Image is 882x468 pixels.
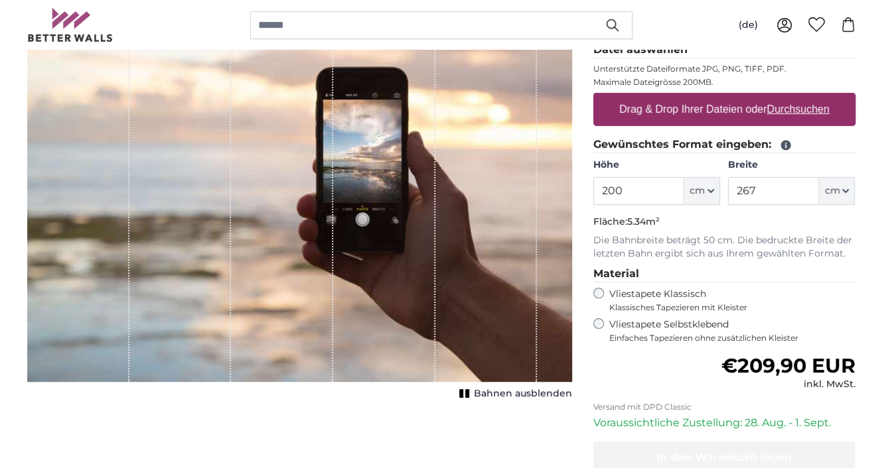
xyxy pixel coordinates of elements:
u: Durchsuchen [767,103,829,115]
span: €209,90 EUR [721,353,855,378]
span: Einfaches Tapezieren ohne zusätzlichen Kleister [609,333,855,343]
span: Klassisches Tapezieren mit Kleister [609,302,844,313]
p: Unterstützte Dateiformate JPG, PNG, TIFF, PDF. [593,64,855,74]
span: cm [824,184,840,198]
label: Vliestapete Klassisch [609,288,844,313]
button: Bahnen ausblenden [455,384,572,403]
p: Maximale Dateigrösse 200MB. [593,77,855,88]
p: Versand mit DPD Classic [593,402,855,412]
label: Breite [728,158,855,172]
p: Voraussichtliche Zustellung: 28. Aug. - 1. Sept. [593,415,855,431]
button: cm [684,177,720,205]
span: In den Warenkorb legen [656,451,792,463]
legend: Material [593,266,855,282]
legend: Datei auswählen [593,42,855,58]
button: (de) [728,13,769,37]
img: Betterwalls [27,8,113,42]
label: Vliestapete Selbstklebend [609,318,855,343]
label: Drag & Drop Ihrer Dateien oder [614,96,835,123]
legend: Gewünschtes Format eingeben: [593,137,855,153]
div: inkl. MwSt. [721,378,855,391]
label: Höhe [593,158,720,172]
p: Fläche: [593,215,855,229]
p: Die Bahnbreite beträgt 50 cm. Die bedruckte Breite der letzten Bahn ergibt sich aus Ihrem gewählt... [593,234,855,261]
span: cm [690,184,705,198]
button: cm [819,177,855,205]
span: Bahnen ausblenden [474,387,572,400]
span: 5.34m² [627,215,660,227]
